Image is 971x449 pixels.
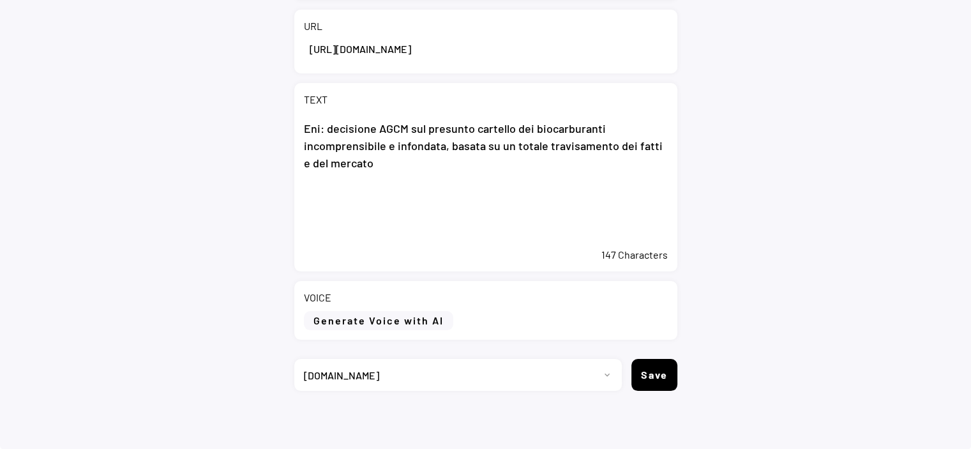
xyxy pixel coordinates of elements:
[304,291,331,305] div: VOICE
[304,248,668,262] div: 147 Characters
[631,359,677,391] button: Save
[304,311,453,330] button: Generate Voice with AI
[304,33,668,64] input: Type here...
[304,93,327,107] div: TEXT
[304,19,322,33] div: URL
